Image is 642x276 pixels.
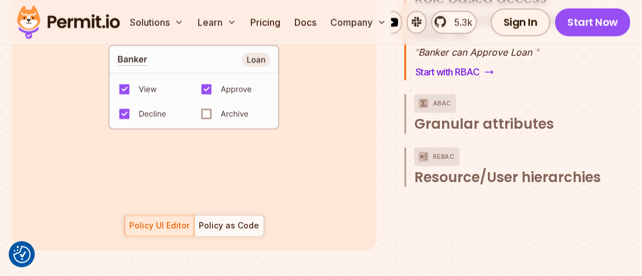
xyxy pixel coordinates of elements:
[447,15,472,29] span: 5.3k
[199,220,259,231] div: Policy as Code
[12,2,125,42] img: Permit logo
[414,94,630,133] button: ABACGranular attributes
[13,246,31,263] button: Consent Preferences
[246,10,285,34] a: Pricing
[431,10,477,34] a: 5.3k
[125,10,188,34] button: Solutions
[491,8,550,36] a: Sign In
[433,94,451,112] p: ABAC
[414,64,495,80] a: Start with RBAC
[414,115,554,133] span: Granular attributes
[535,46,539,58] span: "
[290,10,321,34] a: Docs
[433,147,455,166] p: ReBAC
[13,246,31,263] img: Revisit consent button
[414,45,605,59] p: Banker can Approve Loan
[326,10,391,34] button: Company
[414,46,418,58] span: "
[414,168,601,187] span: Resource/User hierarchies
[414,13,630,80] div: RBACRole based access
[193,10,241,34] button: Learn
[194,215,264,237] button: Policy as Code
[414,147,630,187] button: ReBACResource/User hierarchies
[555,8,631,36] a: Start Now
